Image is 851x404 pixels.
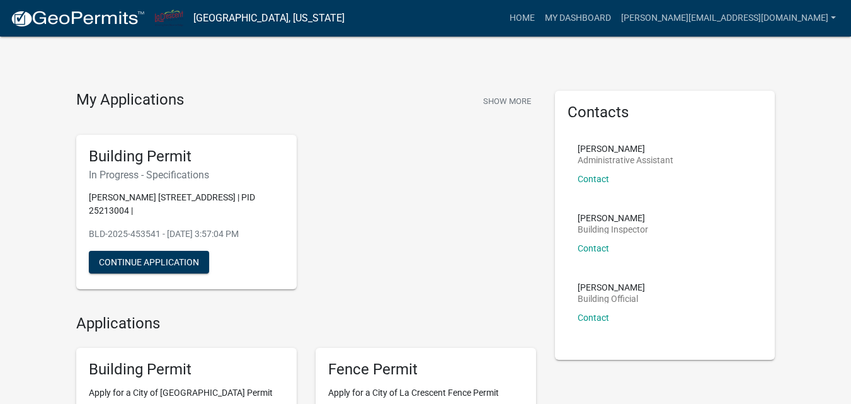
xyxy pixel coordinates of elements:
[578,225,648,234] p: Building Inspector
[578,156,673,164] p: Administrative Assistant
[155,9,183,26] img: City of La Crescent, Minnesota
[478,91,536,112] button: Show More
[578,243,609,253] a: Contact
[89,228,284,241] p: BLD-2025-453541 - [DATE] 3:57:04 PM
[578,313,609,323] a: Contact
[76,91,184,110] h4: My Applications
[193,8,345,29] a: [GEOGRAPHIC_DATA], [US_STATE]
[89,169,284,181] h6: In Progress - Specifications
[540,6,616,30] a: My Dashboard
[578,144,673,153] p: [PERSON_NAME]
[578,294,645,303] p: Building Official
[578,283,645,292] p: [PERSON_NAME]
[328,361,523,379] h5: Fence Permit
[76,315,536,333] h4: Applications
[505,6,540,30] a: Home
[616,6,841,30] a: [PERSON_NAME][EMAIL_ADDRESS][DOMAIN_NAME]
[328,386,523,400] p: Apply for a City of La Crescent Fence Permit
[578,214,648,222] p: [PERSON_NAME]
[89,386,284,400] p: Apply for a City of [GEOGRAPHIC_DATA] Permit
[89,361,284,379] h5: Building Permit
[578,174,609,184] a: Contact
[89,251,209,274] button: Continue Application
[89,191,284,217] p: [PERSON_NAME] [STREET_ADDRESS] | PID 25213004 |
[89,147,284,166] h5: Building Permit
[568,103,763,122] h5: Contacts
